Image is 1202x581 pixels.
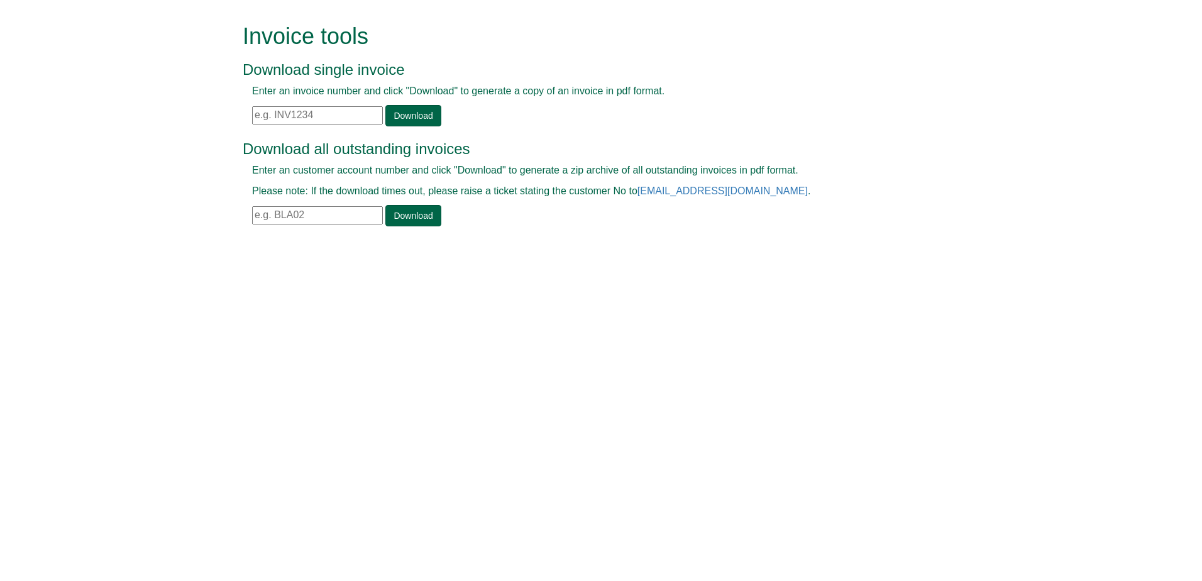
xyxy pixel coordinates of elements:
input: e.g. INV1234 [252,106,383,124]
p: Please note: If the download times out, please raise a ticket stating the customer No to . [252,184,922,199]
a: Download [385,205,441,226]
p: Enter an customer account number and click "Download" to generate a zip archive of all outstandin... [252,163,922,178]
h1: Invoice tools [243,24,931,49]
a: Download [385,105,441,126]
p: Enter an invoice number and click "Download" to generate a copy of an invoice in pdf format. [252,84,922,99]
a: [EMAIL_ADDRESS][DOMAIN_NAME] [637,185,808,196]
h3: Download all outstanding invoices [243,141,931,157]
h3: Download single invoice [243,62,931,78]
input: e.g. BLA02 [252,206,383,224]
